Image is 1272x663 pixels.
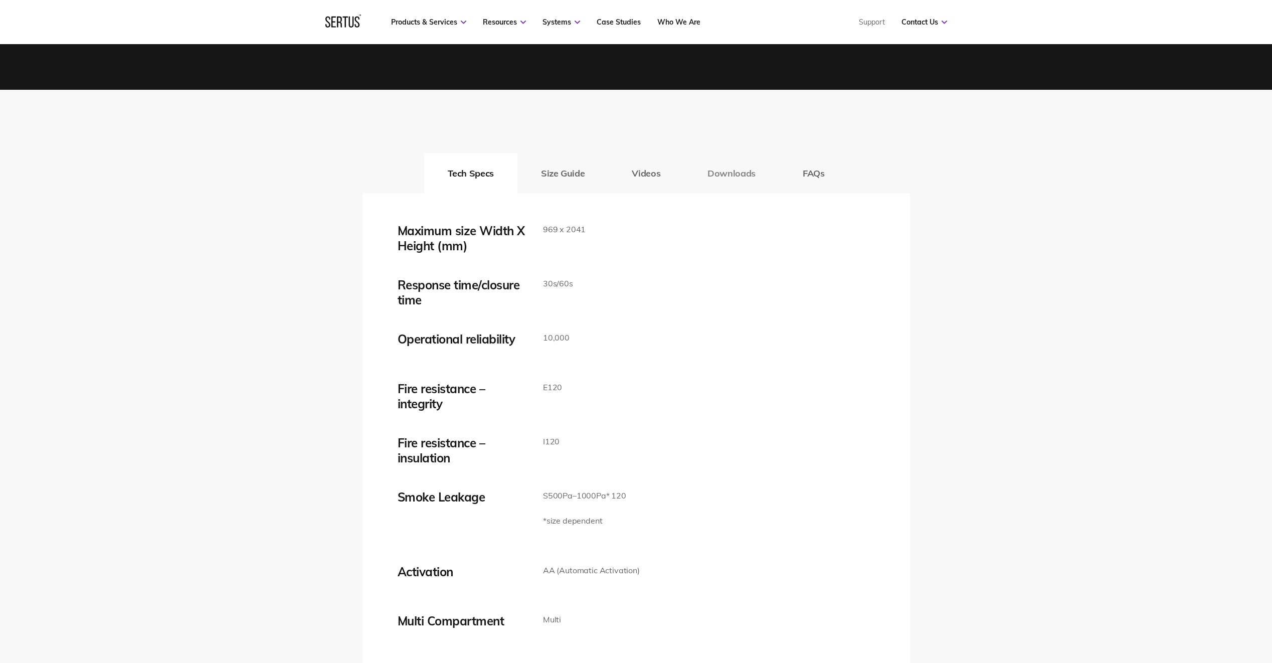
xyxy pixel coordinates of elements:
[398,489,528,505] div: Smoke Leakage
[398,277,528,307] div: Response time/closure time
[901,18,947,27] a: Contact Us
[543,277,573,290] p: 30s/60s
[543,515,626,528] p: *size dependent
[398,564,528,579] div: Activation
[517,153,608,193] button: Size Guide
[398,381,528,411] div: Fire resistance – integrity
[398,223,528,253] div: Maximum size Width X Height (mm)
[543,564,640,577] p: AA (Automatic Activation)
[543,223,586,236] p: 969 x 2041
[684,153,779,193] button: Downloads
[543,435,560,448] p: I120
[543,331,570,345] p: 10,000
[483,18,526,27] a: Resources
[597,18,641,27] a: Case Studies
[779,153,848,193] button: FAQs
[391,18,466,27] a: Products & Services
[398,331,528,347] div: Operational reliability
[542,18,580,27] a: Systems
[657,18,700,27] a: Who We Are
[543,489,626,503] p: S500Pa–1000Pa* 120
[398,435,528,465] div: Fire resistance – insulation
[543,613,561,626] p: Multi
[608,153,684,193] button: Videos
[543,381,562,394] p: E120
[398,613,528,628] div: Multi Compartment
[859,18,885,27] a: Support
